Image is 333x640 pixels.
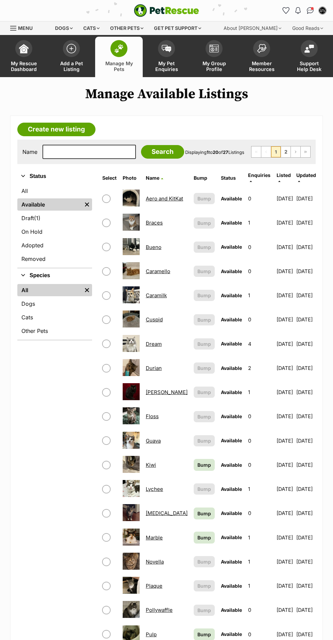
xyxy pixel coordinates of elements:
a: Last page [301,146,310,157]
img: dashboard-icon-eb2f2d2d3e046f16d808141f083e7271f6b2e854fb5c12c21221c1fb7104beca.svg [19,44,29,53]
div: Status [17,183,92,268]
a: Novella [146,558,164,565]
td: [DATE] [274,332,296,356]
a: Cats [17,311,92,323]
span: Available [221,317,242,322]
a: Dogs [17,298,92,310]
button: Species [17,271,92,280]
a: Bump [194,532,215,544]
td: [DATE] [274,429,296,452]
span: Available [221,220,242,226]
span: Support Help Desk [294,60,325,72]
td: [DATE] [296,453,316,477]
span: My Group Profile [199,60,229,72]
a: Updated [296,172,316,183]
a: Dream [146,341,162,347]
td: [DATE] [274,308,296,331]
a: Aero and KitKat [146,195,183,202]
img: manage-my-pets-icon-02211641906a0b7f246fdf0571729dbe1e7629f14944591b6c1af311fb30b64b.svg [114,44,124,53]
a: Name [146,175,163,181]
span: Available [221,631,242,637]
button: Status [17,172,92,181]
td: [DATE] [296,477,316,501]
td: [DATE] [274,284,296,307]
strong: 20 [213,149,218,155]
span: Bump [197,195,211,202]
a: [PERSON_NAME] [146,389,188,395]
a: Pollywaffle [146,607,173,613]
td: [DATE] [274,260,296,283]
button: Bump [194,338,215,350]
span: Available [221,244,242,250]
span: Listed [277,172,291,178]
a: Marble [146,534,163,541]
span: Available [221,268,242,274]
span: Bump [197,510,211,517]
span: My Pet Enquiries [151,60,182,72]
span: Bump [197,631,211,638]
td: 1 [245,477,273,501]
td: [DATE] [274,211,296,234]
span: Available [221,534,242,540]
td: [DATE] [274,380,296,404]
span: Bump [197,582,211,589]
button: Bump [194,483,215,495]
div: Get pet support [149,21,206,35]
td: [DATE] [296,550,316,573]
th: Bump [191,170,217,186]
td: 0 [245,405,273,428]
span: Bump [197,437,211,444]
span: Available [221,438,242,443]
span: Member Resources [246,60,277,72]
span: Name [146,175,159,181]
td: [DATE] [296,405,316,428]
a: Draft [17,212,92,224]
span: Available [221,559,242,565]
td: [DATE] [274,453,296,477]
a: All [17,284,82,296]
div: Cats [78,21,104,35]
td: [DATE] [296,235,316,259]
span: Available [221,607,242,613]
button: Bump [194,242,215,253]
span: Available [221,292,242,298]
span: Add a Pet Listing [56,60,87,72]
span: Available [221,413,242,419]
span: Bump [197,292,211,299]
img: logo-e224e6f780fb5917bec1dbf3a21bbac754714ae5b6737aabdf751b685950b380.svg [134,4,199,17]
a: Floss [146,413,159,420]
a: Add a Pet Listing [48,37,95,77]
a: Remove filter [82,284,92,296]
span: Manage My Pets [104,60,134,72]
img: add-pet-listing-icon-0afa8454b4691262ce3f59096e99ab1cd57d4a30225e0717b998d2c9b9846f56.svg [67,44,76,53]
td: 4 [245,332,273,356]
span: Bump [197,268,211,275]
a: Support Help Desk [285,37,333,77]
td: [DATE] [296,380,316,404]
a: Bump [194,508,215,519]
span: Available [221,583,242,589]
img: group-profile-icon-3fa3cf56718a62981997c0bc7e787c4b2cf8bcc04b72c1350f741eb67cf2f40e.svg [209,45,219,53]
td: [DATE] [296,308,316,331]
a: Manage My Pets [95,37,143,77]
td: [DATE] [274,501,296,525]
td: [DATE] [296,526,316,549]
span: Page 1 [271,146,281,157]
a: Plaque [146,583,162,589]
span: Bump [197,558,211,565]
span: Bump [197,219,211,227]
a: All [17,185,92,197]
a: Create new listing [17,123,95,136]
img: notifications-46538b983faf8c2785f20acdc204bb7945ddae34d4c08c2a6579f10ce5e182be.svg [295,7,301,14]
button: Bump [194,290,215,301]
td: 1 [245,550,273,573]
td: 1 [245,211,273,234]
td: [DATE] [296,574,316,598]
span: Bump [197,340,211,348]
div: Species [17,283,92,340]
td: [DATE] [296,211,316,234]
td: [DATE] [296,598,316,622]
nav: Pagination [251,146,311,158]
th: Status [218,170,245,186]
div: Good Reads [287,21,328,35]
